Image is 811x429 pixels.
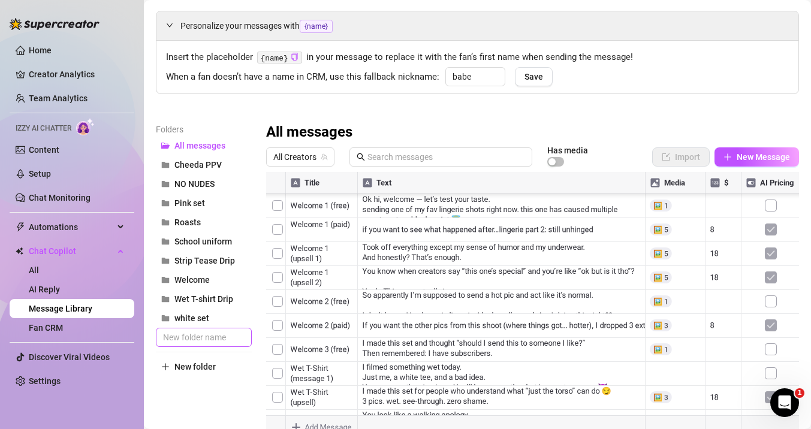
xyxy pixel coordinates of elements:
span: School uniform [174,237,232,246]
button: Pink set [156,194,252,213]
span: copy [291,53,299,61]
span: Welcome [174,275,210,285]
iframe: Intercom live chat [770,388,799,417]
h3: All messages [266,123,352,142]
input: New folder name [156,328,252,347]
span: Pink set [174,198,205,208]
span: folder [161,180,170,188]
img: AI Chatter [76,118,95,135]
input: Search messages [367,150,525,164]
span: white set [174,313,209,323]
span: New Message [737,152,790,162]
span: Izzy AI Chatter [16,123,71,134]
button: NO NUDES [156,174,252,194]
a: Team Analytics [29,93,88,103]
button: Cheeda PPV [156,155,252,174]
button: Click to Copy [291,53,299,62]
a: Message Library [29,304,92,313]
a: Discover Viral Videos [29,352,110,362]
span: New folder [174,362,216,371]
span: Wet T-shirt Drip [174,294,233,304]
article: Has media [547,147,588,154]
button: All messages [156,136,252,155]
span: folder [161,256,170,265]
a: Content [29,145,59,155]
button: white set [156,309,252,328]
button: Wet T-shirt Drip [156,289,252,309]
span: All messages [174,141,225,150]
span: thunderbolt [16,222,25,232]
span: folder [161,161,170,169]
span: {name} [300,20,333,33]
span: Save [524,72,543,81]
span: folder-open [161,141,170,150]
span: folder [161,295,170,303]
img: Chat Copilot [16,247,23,255]
span: folder [161,314,170,322]
span: Insert the placeholder in your message to replace it with the fan’s first name when sending the m... [166,50,789,65]
span: plus [161,362,170,371]
span: expanded [166,22,173,29]
a: Creator Analytics [29,65,125,84]
article: Folders [156,123,252,136]
span: 1 [795,388,804,398]
span: Roasts [174,217,201,227]
a: AI Reply [29,285,60,294]
button: Save [515,67,553,86]
span: Personalize your messages with [180,19,789,33]
span: Chat Copilot [29,241,114,261]
button: School uniform [156,232,252,251]
span: Cheeda PPV [174,160,222,170]
img: logo-BBDzfeDw.svg [10,18,100,30]
a: Settings [29,376,61,386]
span: Automations [29,217,114,237]
code: {name} [257,52,302,64]
button: Import [652,147,710,167]
button: Roasts [156,213,252,232]
button: New Message [714,147,799,167]
span: folder [161,218,170,226]
span: When a fan doesn’t have a name in CRM, use this fallback nickname: [166,70,439,84]
div: Personalize your messages with{name} [156,11,798,40]
span: folder [161,276,170,284]
span: folder [161,199,170,207]
span: All Creators [273,148,327,166]
button: Welcome [156,270,252,289]
span: team [321,153,328,161]
span: plus [723,153,732,161]
a: All [29,265,39,275]
a: Chat Monitoring [29,193,91,203]
span: Strip Tease Drip [174,256,235,265]
button: Strip Tease Drip [156,251,252,270]
button: New folder [156,357,252,376]
a: Fan CRM [29,323,63,333]
a: Home [29,46,52,55]
span: folder [161,237,170,246]
span: search [357,153,365,161]
span: NO NUDES [174,179,215,189]
a: Setup [29,169,51,179]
